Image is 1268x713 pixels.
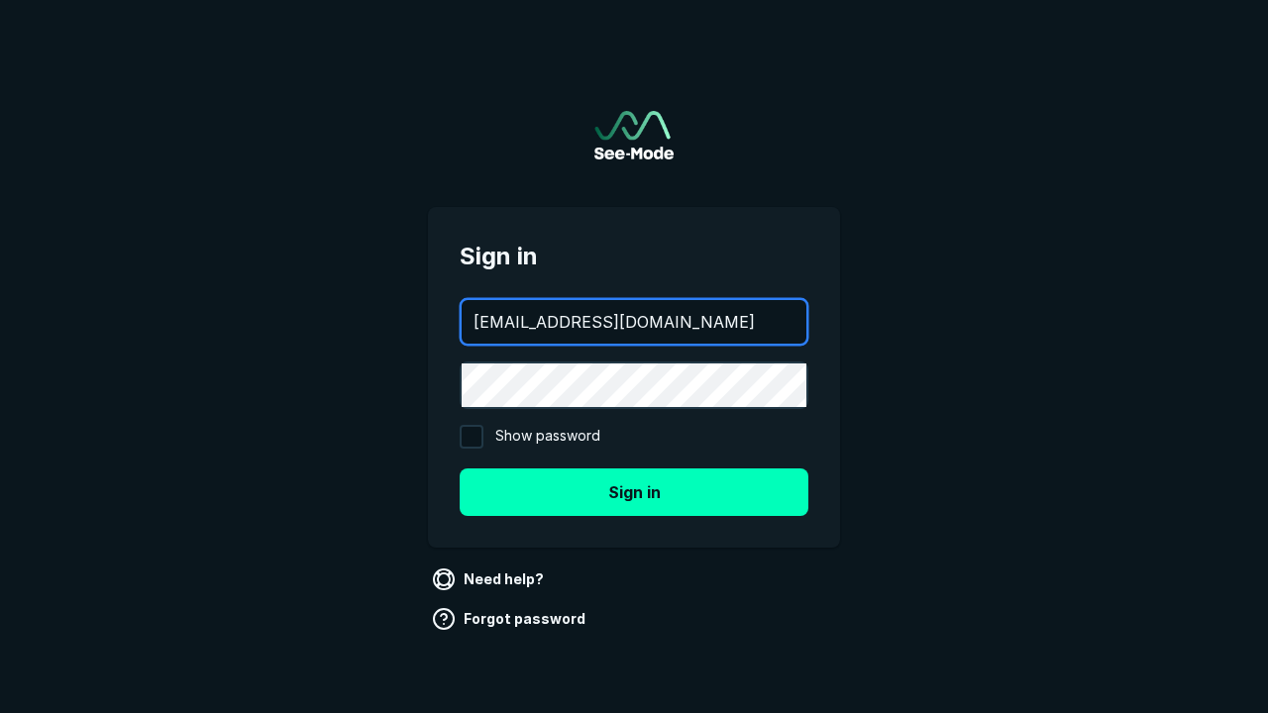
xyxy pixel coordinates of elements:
[460,239,808,274] span: Sign in
[428,603,593,635] a: Forgot password
[462,300,806,344] input: your@email.com
[594,111,674,159] img: See-Mode Logo
[460,468,808,516] button: Sign in
[594,111,674,159] a: Go to sign in
[495,425,600,449] span: Show password
[428,563,552,595] a: Need help?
